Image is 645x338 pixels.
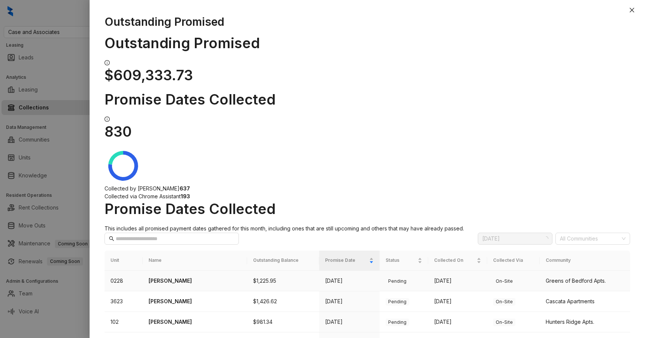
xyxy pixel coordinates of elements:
[386,257,416,264] span: Status
[108,151,123,165] g: Collected via Chrome Assistant: 193
[180,185,190,192] strong: 637
[181,193,190,199] strong: 193
[493,319,515,326] span: On-Site
[105,271,143,291] td: 0228
[546,297,624,306] div: Cascata Apartments
[105,251,143,270] th: Unit
[105,117,110,122] span: info-circle
[149,318,241,326] p: [PERSON_NAME]
[428,271,487,291] td: [DATE]
[543,236,549,242] span: loading
[105,225,464,232] span: This includes all promised payment dates gathered for this month, including ones that are still u...
[105,312,143,332] td: 102
[493,277,515,285] span: On-Site
[105,193,181,199] span: Collected via Chrome Assistant
[380,251,428,270] th: Status
[105,66,630,84] h1: $609,333.73
[247,271,319,291] td: $1,225.95
[386,298,409,306] span: Pending
[386,319,409,326] span: Pending
[319,312,380,332] td: [DATE]
[149,297,241,306] p: [PERSON_NAME]
[629,7,635,13] span: close
[627,6,636,15] button: Close
[105,34,630,52] h1: Outstanding Promised
[319,271,380,291] td: [DATE]
[105,15,630,28] h1: Outstanding Promised
[149,277,241,285] p: [PERSON_NAME]
[546,318,624,326] div: Hunters Ridge Apts.
[143,251,247,270] th: Name
[108,151,138,181] g: Collected by Kelsey: 637
[540,251,630,270] th: Community
[105,185,180,192] span: Collected by [PERSON_NAME]
[493,298,515,306] span: On-Site
[482,233,548,244] span: October 2025
[325,257,368,264] span: Promise Date
[247,251,319,270] th: Outstanding Balance
[105,123,630,140] h1: 830
[105,60,110,65] span: info-circle
[428,312,487,332] td: [DATE]
[546,277,624,285] div: Greens of Bedford Apts.
[247,291,319,312] td: $1,426.62
[109,236,114,241] span: search
[247,312,319,332] td: $981.34
[386,277,409,285] span: Pending
[319,291,380,312] td: [DATE]
[428,291,487,312] td: [DATE]
[428,251,487,270] th: Collected On
[105,291,143,312] td: 3623
[105,200,630,217] h1: Promise Dates Collected
[105,91,630,108] h1: Promise Dates Collected
[487,251,540,270] th: Collected Via
[434,257,475,264] span: Collected On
